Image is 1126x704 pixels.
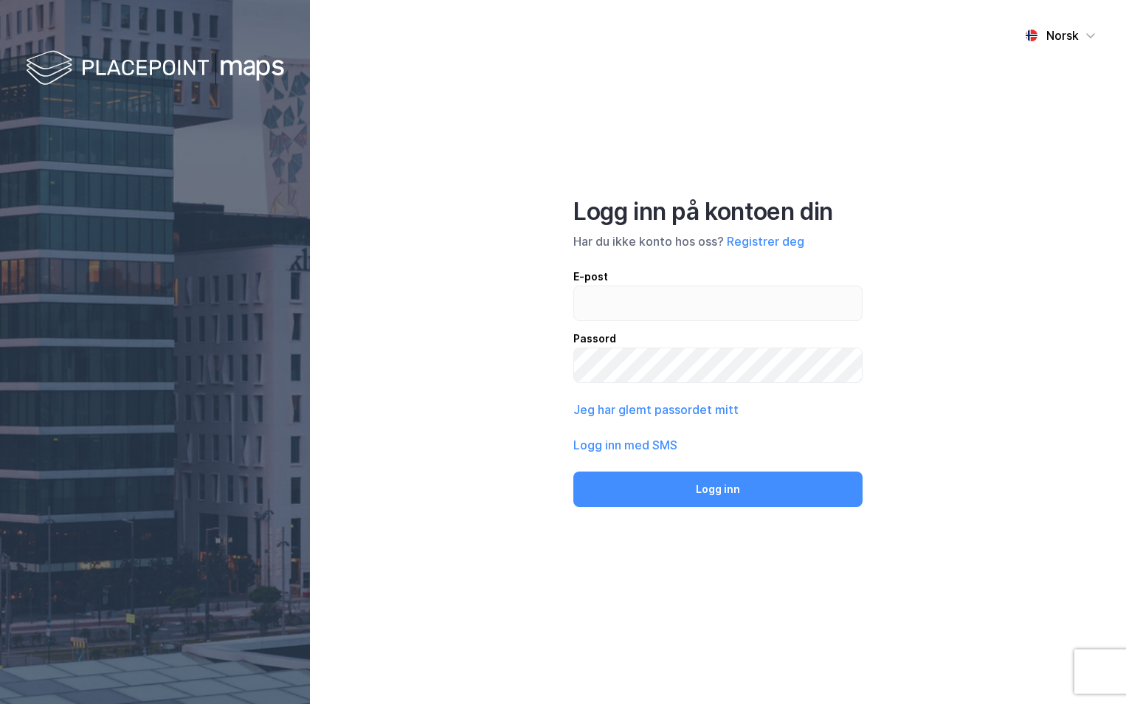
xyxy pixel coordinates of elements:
[1046,27,1079,44] div: Norsk
[573,232,863,250] div: Har du ikke konto hos oss?
[573,197,863,227] div: Logg inn på kontoen din
[573,472,863,507] button: Logg inn
[26,47,284,91] img: logo-white.f07954bde2210d2a523dddb988cd2aa7.svg
[573,330,863,348] div: Passord
[573,268,863,286] div: E-post
[573,436,677,454] button: Logg inn med SMS
[1052,633,1126,704] iframe: Chat Widget
[727,232,804,250] button: Registrer deg
[573,401,739,418] button: Jeg har glemt passordet mitt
